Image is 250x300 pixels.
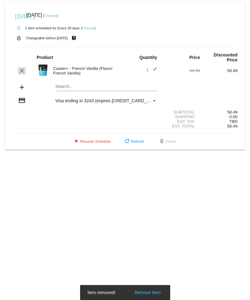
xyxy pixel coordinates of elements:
mat-icon: autorenew [15,24,23,32]
span: Resume Schedule [73,139,111,144]
mat-icon: delete [158,138,166,145]
div: Est. Tax [162,119,200,124]
span: 1 [146,67,157,72]
strong: Price [189,55,200,60]
strong: Product [37,55,53,60]
div: 58.49 [200,68,237,73]
span: Refresh [123,139,144,144]
div: 64.99 [162,68,200,73]
small: ( ) [43,14,58,17]
simple-snack-bar: Item removed! [88,289,163,296]
small: Changeable before [DATE] [26,36,68,40]
a: Change [82,26,94,30]
div: Est. Total [162,124,200,128]
div: Subtotal [162,110,200,114]
button: Remove Item [133,289,162,296]
button: Resume Schedule [68,136,116,147]
span: Visa ending in 3243 (expires [CREDIT_CARD_DATA]) [55,98,160,103]
mat-icon: [DATE] [15,12,23,19]
img: Image-1-Carousel-Casein-Vanilla.png [37,64,49,76]
div: 58.49 [200,110,237,114]
mat-select: Payment Method [55,98,157,103]
small: ( ) [81,26,96,30]
mat-icon: play_arrow [73,138,80,145]
span: 58.49 [227,124,237,128]
mat-icon: lock_open [15,34,23,42]
div: Casein+ - French Vanilla (Flavor: French Vanilla) [50,66,125,75]
span: TBD [229,119,237,124]
strong: Quantity [139,55,157,60]
mat-icon: edit [150,67,157,75]
small: 1 item scheduled for Every 30 days [13,26,80,30]
input: Search... [55,84,157,89]
mat-icon: credit_card [18,97,26,104]
button: Refresh [118,136,149,147]
mat-icon: clear [18,67,26,75]
mat-icon: refresh [123,138,131,145]
a: Change [44,14,57,17]
button: Delete [153,136,181,147]
div: Shipping [162,114,200,119]
strong: Discounted Price [214,52,237,62]
mat-icon: live_help [70,34,78,42]
span: 0.00 [229,114,237,119]
span: Delete [158,139,176,144]
mat-icon: add [18,84,26,91]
